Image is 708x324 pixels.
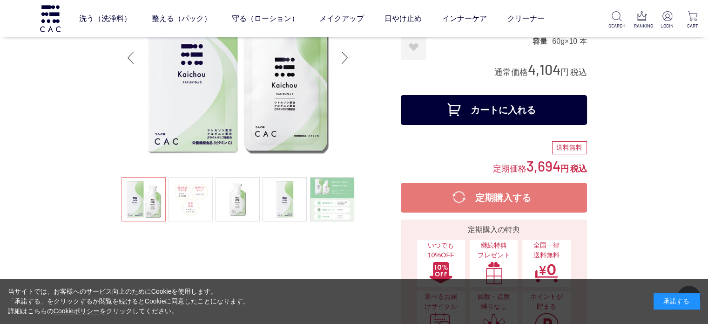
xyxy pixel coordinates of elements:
[121,39,140,76] div: Previous slide
[528,61,560,78] span: 4,104
[79,6,131,32] a: 洗う（洗浄料）
[659,11,675,29] a: LOGIN
[570,68,587,77] span: 税込
[659,22,675,29] p: LOGIN
[493,163,526,173] span: 定期価格
[507,6,545,32] a: クリーナー
[684,11,701,29] a: CART
[54,307,100,315] a: Cookieポリシー
[654,293,700,310] div: 承諾する
[527,241,566,261] span: 全国一律 送料無料
[401,95,587,125] button: カートに入れる
[526,157,560,174] span: 3,694
[552,36,587,46] dd: 60g×10 本
[39,5,62,32] img: logo
[474,241,513,261] span: 継続特典 プレゼント
[482,261,506,284] img: 継続特典プレゼント
[405,224,583,235] div: 定期購入の特典
[336,39,354,76] div: Next slide
[8,287,250,316] div: 当サイトでは、お客様へのサービス向上のためにCookieを使用します。 「承諾する」をクリックするか閲覧を続けるとCookieに同意したことになります。 詳細はこちらの をクリックしてください。
[401,183,587,213] button: 定期購入する
[152,6,211,32] a: 整える（パック）
[608,11,625,29] a: SEARCH
[534,261,559,284] img: 全国一律送料無料
[422,241,460,261] span: いつでも10%OFF
[570,164,587,173] span: 税込
[552,141,587,154] div: 送料無料
[560,164,569,173] span: 円
[608,22,625,29] p: SEARCH
[634,22,650,29] p: RANKING
[560,68,569,77] span: 円
[319,6,364,32] a: メイクアップ
[494,68,528,77] span: 通常価格
[684,22,701,29] p: CART
[232,6,299,32] a: 守る（ローション）
[634,11,650,29] a: RANKING
[429,261,453,284] img: いつでも10%OFF
[384,6,422,32] a: 日やけ止め
[442,6,487,32] a: インナーケア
